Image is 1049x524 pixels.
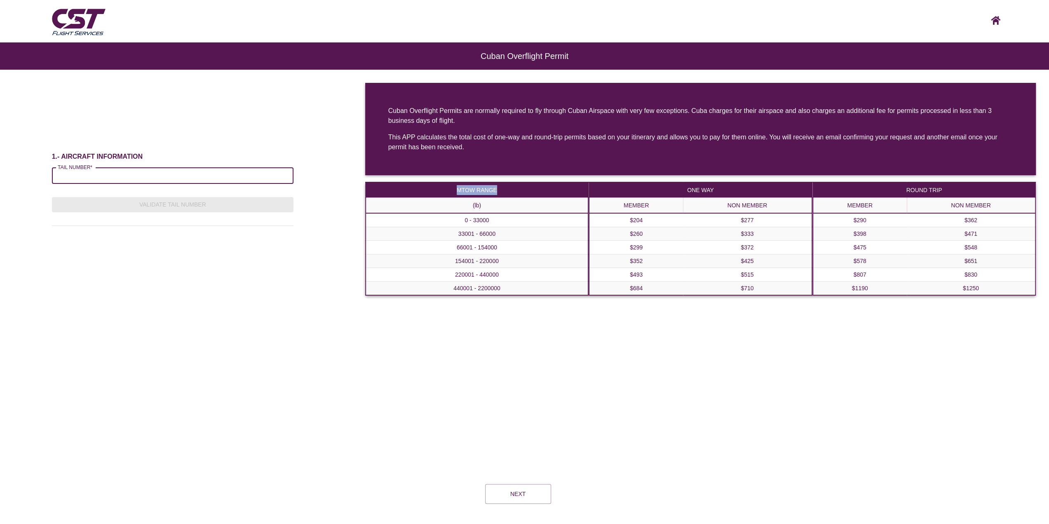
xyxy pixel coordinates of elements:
td: $807 [813,268,907,282]
th: ROUND TRIP [813,182,1035,198]
th: (lb) [366,198,588,214]
td: $425 [683,254,812,268]
div: This APP calculates the total cost of one-way and round-trip permits based on your itinerary and ... [388,132,1013,152]
td: $710 [683,282,812,296]
td: $260 [589,227,683,241]
th: 154001 - 220000 [366,254,588,268]
td: $299 [589,241,683,254]
div: Cuban Overflight Permits are normally required to fly through Cuban Airspace with very few except... [388,106,1013,126]
td: $333 [683,227,812,241]
td: $515 [683,268,812,282]
img: CST Flight Services logo [50,5,107,38]
button: Next [485,484,551,504]
th: 33001 - 66000 [366,227,588,241]
label: TAIL NUMBER* [58,164,92,171]
th: NON MEMBER [907,198,1035,214]
td: $362 [907,213,1035,227]
td: $493 [589,268,683,282]
th: NON MEMBER [683,198,812,214]
td: $830 [907,268,1035,282]
table: a dense table [589,182,812,296]
td: $471 [907,227,1035,241]
th: 66001 - 154000 [366,241,588,254]
td: $1190 [813,282,907,296]
th: MTOW RANGE [366,182,588,198]
td: $398 [813,227,907,241]
table: a dense table [812,182,1036,296]
th: 440001 - 2200000 [366,282,588,296]
th: 220001 - 440000 [366,268,588,282]
td: $204 [589,213,683,227]
td: $548 [907,241,1035,254]
td: $277 [683,213,812,227]
td: $578 [813,254,907,268]
td: $475 [813,241,907,254]
h6: 1.- AIRCRAFT INFORMATION [52,153,293,161]
td: $1250 [907,282,1035,296]
th: MEMBER [589,198,683,214]
table: a dense table [365,182,589,296]
td: $684 [589,282,683,296]
th: MEMBER [813,198,907,214]
td: $651 [907,254,1035,268]
td: $372 [683,241,812,254]
th: 0 - 33000 [366,213,588,227]
th: ONE WAY [589,182,812,198]
img: CST logo, click here to go home screen [991,16,1000,25]
td: $352 [589,254,683,268]
td: $290 [813,213,907,227]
